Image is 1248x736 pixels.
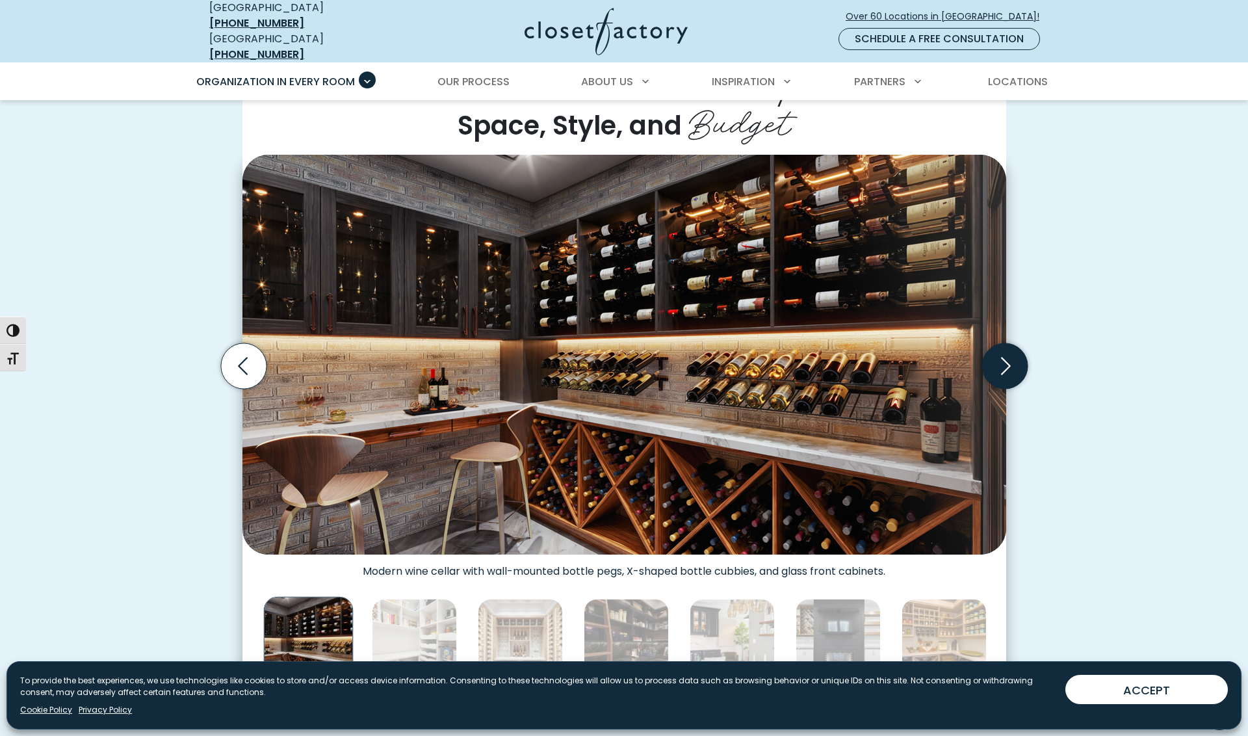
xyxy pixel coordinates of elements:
img: Modern wine room with black shelving, exposed brick walls, under-cabinet lighting, and marble cou... [242,155,1006,555]
p: To provide the best experiences, we use technologies like cookies to store and/or access device i... [20,675,1055,698]
img: Modern wine room with black shelving, exposed brick walls, under-cabinet lighting, and marble cou... [263,597,353,687]
span: About Us [581,74,633,89]
div: [GEOGRAPHIC_DATA] [209,31,398,62]
a: Over 60 Locations in [GEOGRAPHIC_DATA]! [845,5,1050,28]
figcaption: Modern wine cellar with wall-mounted bottle pegs, X-shaped bottle cubbies, and glass front cabinets. [242,555,1006,578]
button: ACCEPT [1065,675,1228,704]
a: Privacy Policy [79,704,132,716]
img: Sophisticated bar design in a dining space with glass-front black cabinets, white marble backspla... [690,599,775,684]
a: Schedule a Free Consultation [838,28,1040,50]
span: Inspiration [712,74,775,89]
span: Over 60 Locations in [GEOGRAPHIC_DATA]! [846,10,1050,23]
img: Custom walk-in pantry with light wood tones with wine racks, spice shelves, and built-in storage ... [902,599,987,684]
span: Our Process [437,74,510,89]
span: Budget [688,94,791,146]
img: Upscale pantry with black cabinetry, integrated ladder, deep green stone countertops, organized b... [584,599,669,684]
nav: Primary Menu [187,64,1061,100]
img: Custom wine bar with wine lattice and custom bar cabinetry [796,599,881,684]
button: Previous slide [216,338,272,394]
button: Next slide [977,338,1033,394]
span: Organization in Every Room [196,74,355,89]
a: [PHONE_NUMBER] [209,16,304,31]
img: Premium wine cellar featuring wall-mounted bottle racks, central tasting area with glass shelving... [478,599,563,684]
a: Cookie Policy [20,704,72,716]
a: [PHONE_NUMBER] [209,47,304,62]
span: Locations [988,74,1048,89]
span: Partners [854,74,905,89]
img: Organized white pantry with wine bottle storage, pull-out drawers, wire baskets, cookbooks, and c... [372,599,457,684]
span: Space, Style, and [458,107,682,144]
img: Closet Factory Logo [525,8,688,55]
